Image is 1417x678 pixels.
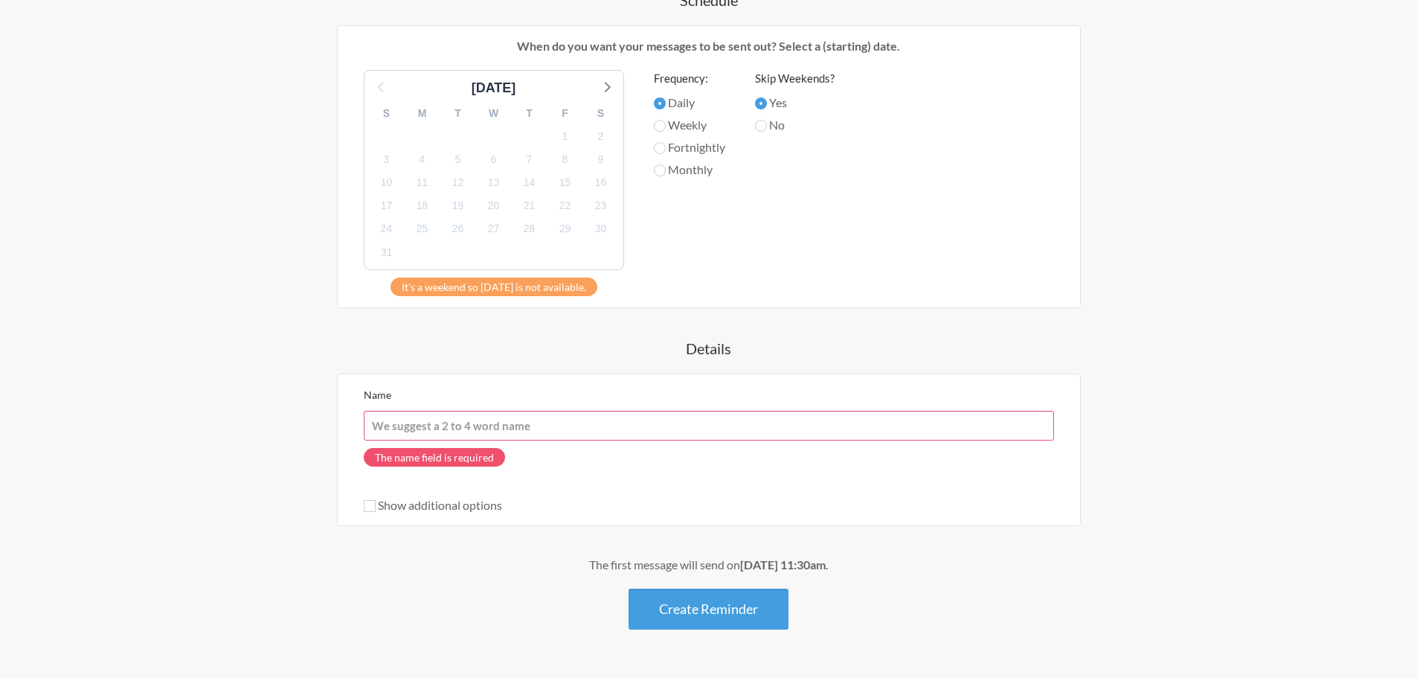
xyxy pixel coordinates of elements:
[654,70,725,87] label: Frequency:
[519,196,540,217] span: Sunday, September 21, 2025
[448,196,469,217] span: Friday, September 19, 2025
[391,278,597,296] div: It's a weekend so [DATE] is not available.
[591,219,611,240] span: Tuesday, September 30, 2025
[654,164,666,176] input: Monthly
[483,149,504,170] span: Saturday, September 6, 2025
[591,149,611,170] span: Tuesday, September 9, 2025
[448,219,469,240] span: Friday, September 26, 2025
[755,116,835,134] label: No
[364,498,502,512] label: Show additional options
[412,173,433,194] span: Thursday, September 11, 2025
[654,138,725,156] label: Fortnightly
[349,37,1069,55] p: When do you want your messages to be sent out? Select a (starting) date.
[629,589,788,630] button: Create Reminder
[755,120,767,132] input: No
[654,161,725,179] label: Monthly
[591,173,611,194] span: Tuesday, September 16, 2025
[583,102,619,125] div: S
[755,70,835,87] label: Skip Weekends?
[277,556,1140,574] div: The first message will send on .
[555,149,576,170] span: Monday, September 8, 2025
[412,196,433,217] span: Thursday, September 18, 2025
[448,149,469,170] span: Friday, September 5, 2025
[483,173,504,194] span: Saturday, September 13, 2025
[277,338,1140,359] h4: Details
[755,97,767,109] input: Yes
[654,116,725,134] label: Weekly
[412,219,433,240] span: Thursday, September 25, 2025
[519,219,540,240] span: Sunday, September 28, 2025
[412,149,433,170] span: Thursday, September 4, 2025
[364,448,505,467] span: The name field is required
[369,102,405,125] div: S
[483,196,504,217] span: Saturday, September 20, 2025
[376,196,397,217] span: Wednesday, September 17, 2025
[364,411,1054,441] input: We suggest a 2 to 4 word name
[555,196,576,217] span: Monday, September 22, 2025
[755,94,835,112] label: Yes
[591,126,611,147] span: Tuesday, September 2, 2025
[547,102,583,125] div: F
[483,219,504,240] span: Saturday, September 27, 2025
[512,102,547,125] div: T
[555,126,576,147] span: Monday, September 1, 2025
[376,149,397,170] span: Wednesday, September 3, 2025
[519,173,540,194] span: Sunday, September 14, 2025
[376,242,397,263] span: Wednesday, October 1, 2025
[376,173,397,194] span: Wednesday, September 10, 2025
[591,196,611,217] span: Tuesday, September 23, 2025
[654,120,666,132] input: Weekly
[519,149,540,170] span: Sunday, September 7, 2025
[654,97,666,109] input: Daily
[654,142,666,154] input: Fortnightly
[555,173,576,194] span: Monday, September 15, 2025
[376,219,397,240] span: Wednesday, September 24, 2025
[654,94,725,112] label: Daily
[364,500,376,512] input: Show additional options
[405,102,440,125] div: M
[364,388,391,401] label: Name
[476,102,512,125] div: W
[448,173,469,194] span: Friday, September 12, 2025
[555,219,576,240] span: Monday, September 29, 2025
[740,557,826,572] strong: [DATE] 11:30am
[466,78,522,98] div: [DATE]
[440,102,476,125] div: T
